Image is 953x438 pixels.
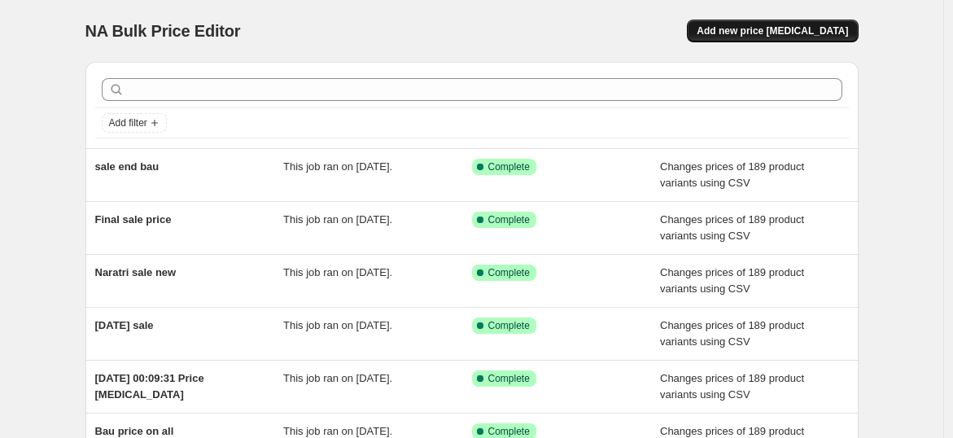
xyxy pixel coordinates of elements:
span: This job ran on [DATE]. [283,266,392,278]
span: Changes prices of 189 product variants using CSV [660,372,804,401]
span: Naratri sale new [95,266,177,278]
button: Add new price [MEDICAL_DATA] [687,20,858,42]
button: Add filter [102,113,167,133]
span: This job ran on [DATE]. [283,425,392,437]
span: NA Bulk Price Editor [85,22,241,40]
span: sale end bau [95,160,160,173]
span: Changes prices of 189 product variants using CSV [660,213,804,242]
span: Add new price [MEDICAL_DATA] [697,24,848,37]
span: Changes prices of 189 product variants using CSV [660,266,804,295]
span: Final sale price [95,213,172,226]
span: Bau price on all [95,425,174,437]
span: Complete [488,213,530,226]
span: Complete [488,319,530,332]
span: Changes prices of 189 product variants using CSV [660,160,804,189]
span: [DATE] 00:09:31 Price [MEDICAL_DATA] [95,372,204,401]
span: Changes prices of 189 product variants using CSV [660,319,804,348]
span: Complete [488,425,530,438]
span: Complete [488,160,530,173]
span: This job ran on [DATE]. [283,319,392,331]
span: Complete [488,372,530,385]
span: This job ran on [DATE]. [283,160,392,173]
span: Add filter [109,116,147,129]
span: This job ran on [DATE]. [283,213,392,226]
span: [DATE] sale [95,319,154,331]
span: This job ran on [DATE]. [283,372,392,384]
span: Complete [488,266,530,279]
